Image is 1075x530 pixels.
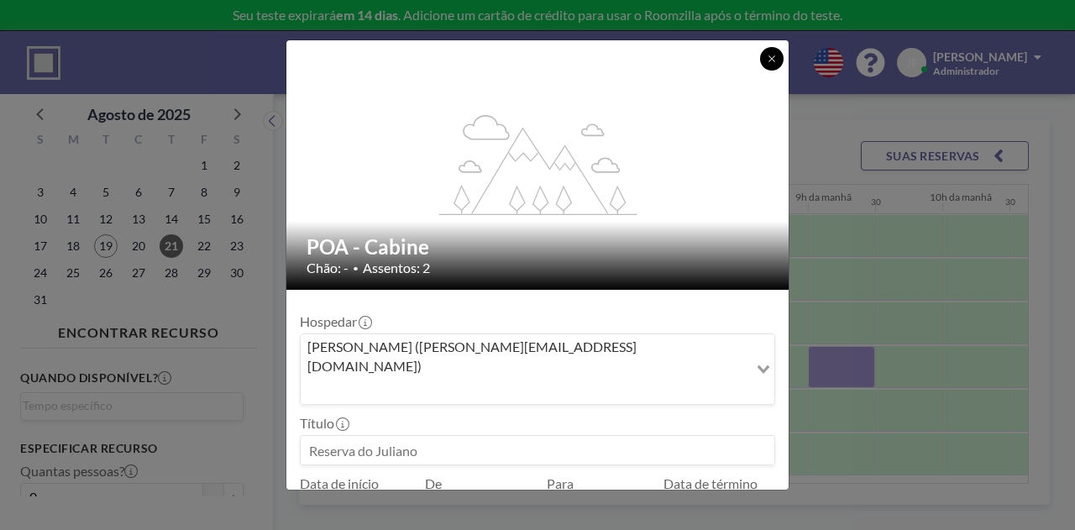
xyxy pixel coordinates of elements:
[301,436,774,464] input: Reserva do Juliano
[302,379,747,401] input: Pesquisar opção
[307,260,349,275] font: Chão: -
[439,113,637,214] g: flex-grow: 1.2;
[300,313,357,329] font: Hospedar
[300,415,334,431] font: Título
[425,475,442,491] font: De
[353,262,359,275] font: •
[547,475,574,491] font: Para
[363,260,430,275] font: Assentos: 2
[307,234,429,259] font: POA - Cabine
[663,475,758,491] font: Data de término
[300,475,379,491] font: Data de início
[301,334,774,404] div: Pesquisar opção
[307,338,637,373] font: [PERSON_NAME] ([PERSON_NAME][EMAIL_ADDRESS][DOMAIN_NAME])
